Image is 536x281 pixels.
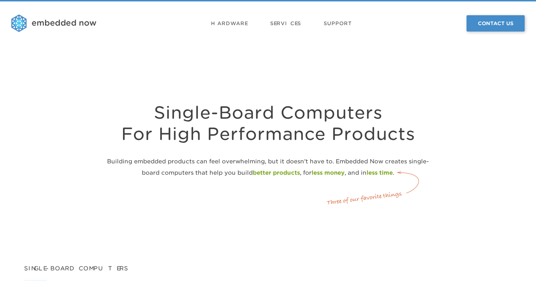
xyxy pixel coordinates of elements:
a: Contact Us [467,15,525,32]
strong: less money [312,169,345,176]
span: Building embedded products can feel overwhelming, but it doesn't have [107,158,324,165]
strong: better products [253,169,300,176]
strong: less time [367,169,393,176]
h2: Single-Board Computers [24,263,262,281]
img: logo.png [11,15,96,32]
a: Services [270,13,301,34]
a: Hardware [211,13,247,34]
h1: Single-Board Computers For High Performance Products [24,102,512,145]
span: help you build , for , and in . [210,169,394,176]
img: favorite_annotation.png [326,171,419,204]
a: Support [324,13,352,34]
